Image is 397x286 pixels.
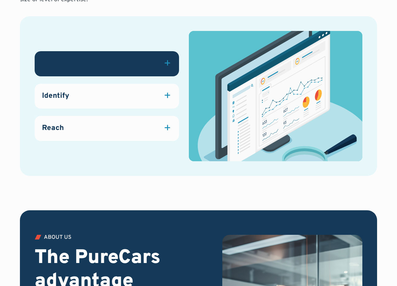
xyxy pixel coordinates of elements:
img: dashboard [189,31,362,161]
h3: Plan [42,59,57,69]
h3: Reach [42,123,64,134]
div: ABOUT US [44,235,71,240]
h3: Identify [42,91,69,101]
